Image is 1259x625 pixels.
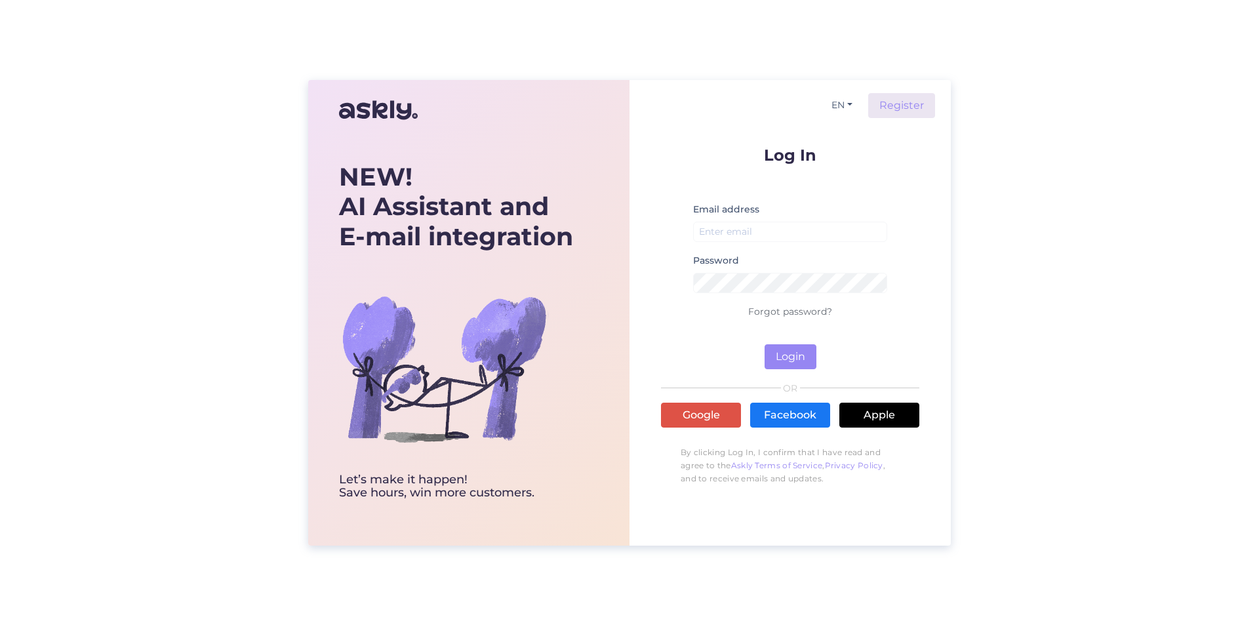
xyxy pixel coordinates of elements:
[339,264,549,474] img: bg-askly
[339,474,573,500] div: Let’s make it happen! Save hours, win more customers.
[661,147,919,163] p: Log In
[826,96,858,115] button: EN
[750,403,830,428] a: Facebook
[781,384,800,393] span: OR
[339,161,412,192] b: NEW!
[661,403,741,428] a: Google
[339,94,418,126] img: Askly
[661,439,919,492] p: By clicking Log In, I confirm that I have read and agree to the , , and to receive emails and upd...
[748,306,832,317] a: Forgot password?
[693,203,759,216] label: Email address
[693,254,739,268] label: Password
[825,460,883,470] a: Privacy Policy
[693,222,887,242] input: Enter email
[765,344,816,369] button: Login
[731,460,823,470] a: Askly Terms of Service
[868,93,935,118] a: Register
[339,162,573,252] div: AI Assistant and E-mail integration
[839,403,919,428] a: Apple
